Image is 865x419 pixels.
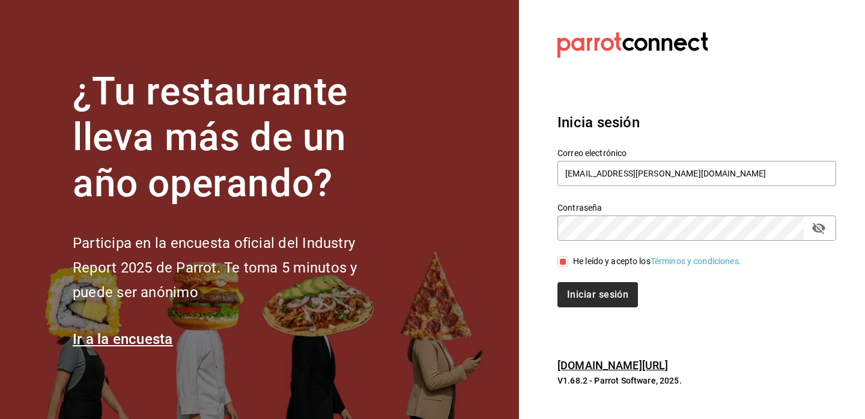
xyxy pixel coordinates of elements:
a: Términos y condiciones. [651,256,741,266]
a: Ir a la encuesta [73,331,173,348]
label: Correo electrónico [557,148,836,157]
h2: Participa en la encuesta oficial del Industry Report 2025 de Parrot. Te toma 5 minutos y puede se... [73,231,397,304]
label: Contraseña [557,203,836,211]
button: Iniciar sesión [557,282,638,307]
a: [DOMAIN_NAME][URL] [557,359,668,372]
h3: Inicia sesión [557,112,836,133]
div: He leído y acepto los [573,255,741,268]
p: V1.68.2 - Parrot Software, 2025. [557,375,836,387]
button: passwordField [809,218,829,238]
input: Ingresa tu correo electrónico [557,161,836,186]
h1: ¿Tu restaurante lleva más de un año operando? [73,69,397,207]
